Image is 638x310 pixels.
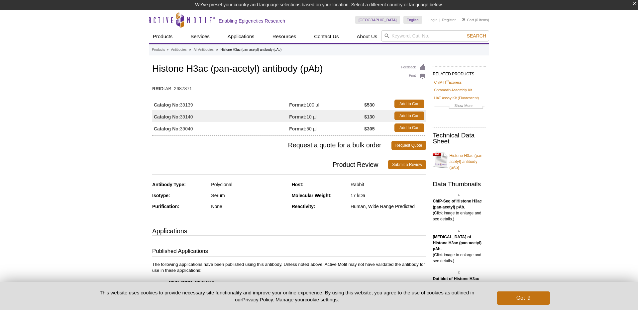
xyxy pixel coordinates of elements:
[152,226,426,236] h3: Applications
[497,291,550,305] button: Got it!
[433,276,479,287] b: Dot blot of Histone H3ac (pan-acetyl) pAb.
[211,193,286,198] div: Serum
[465,33,488,39] button: Search
[292,204,315,209] strong: Reactivity:
[152,47,165,53] a: Products
[152,141,391,150] span: Request a quote for a bulk order
[211,203,286,209] div: None
[169,280,214,285] strong: ChIP-qPCR, ChIP-Seq
[289,126,306,132] strong: Format:
[433,149,486,171] a: Histone H3ac (pan-acetyl) antibody (pAb)
[434,103,484,110] a: Show More
[388,160,426,169] a: Submit a Review
[434,79,462,85] a: ChIP-IT®Express
[351,193,426,198] div: 17 kDa
[292,193,332,198] strong: Molecular Weight:
[364,102,374,108] strong: $530
[149,30,176,43] a: Products
[394,123,424,132] a: Add to Cart
[216,48,218,51] li: »
[152,64,426,75] h1: Histone H3ac (pan-acetyl) antibody (pAb)
[152,182,186,187] strong: Antibody Type:
[166,48,168,51] li: »
[462,16,489,24] li: (0 items)
[458,194,460,196] img: Histone H3ac (pan-acetyl) antibody (pAb) tested by ChIP-Seq.
[434,95,479,101] a: HAT Assay Kit (Fluorescent)
[292,182,304,187] strong: Host:
[467,33,486,39] span: Search
[194,47,214,53] a: All Antibodies
[429,18,438,22] a: Login
[152,262,426,309] p: The following applications have been published using this antibody. Unless noted above, Active Mo...
[305,297,338,302] button: cookie settings
[364,114,374,120] strong: $130
[351,182,426,188] div: Rabbit
[152,98,289,110] td: 39139
[219,18,285,24] h2: Enabling Epigenetics Research
[186,30,214,43] a: Services
[289,102,306,108] strong: Format:
[401,73,426,80] a: Print
[403,16,422,24] a: English
[462,18,474,22] a: Cart
[152,110,289,122] td: 39140
[152,247,426,257] h3: Published Applications
[433,276,486,300] p: (Click image to enlarge and see details.)
[433,66,486,78] h2: RELATED PRODUCTS
[152,204,179,209] strong: Purification:
[154,102,180,108] strong: Catalog No:
[381,30,489,41] input: Keyword, Cat. No.
[433,235,481,251] b: [MEDICAL_DATA] of Histone H3ac (pan-acetyl) pAb.
[394,100,424,108] a: Add to Cart
[268,30,300,43] a: Resources
[289,110,364,122] td: 10 µl
[401,64,426,71] a: Feedback
[447,79,449,83] sup: ®
[289,114,306,120] strong: Format:
[152,122,289,134] td: 39040
[433,199,481,209] b: ChIP-Seq of Histone H3ac (pan-acetyl) pAb.
[458,271,460,273] img: Histone H3ac (pan-acetyl) antibody (pAb) tested by dot blot analysis.
[189,48,191,51] li: »
[242,297,273,302] a: Privacy Policy
[152,193,170,198] strong: Isotype:
[221,48,281,51] li: Histone H3ac (pan-acetyl) antibody (pAb)
[462,18,465,21] img: Your Cart
[152,86,165,92] strong: RRID:
[88,289,486,303] p: This website uses cookies to provide necessary site functionality and improve your online experie...
[224,30,259,43] a: Applications
[289,122,364,134] td: 50 µl
[152,160,388,169] span: Product Review
[154,126,180,132] strong: Catalog No:
[289,98,364,110] td: 100 µl
[353,30,381,43] a: About Us
[310,30,343,43] a: Contact Us
[171,47,187,53] a: Antibodies
[442,18,456,22] a: Register
[364,126,374,132] strong: $305
[433,132,486,144] h2: Technical Data Sheet
[433,198,486,222] p: (Click image to enlarge and see details.)
[154,114,180,120] strong: Catalog No:
[433,181,486,187] h2: Data Thumbnails
[211,182,286,188] div: Polyclonal
[152,82,426,92] td: AB_2687871
[391,141,426,150] a: Request Quote
[439,16,440,24] li: |
[434,87,472,93] a: Chromatin Assembly Kit
[458,230,460,232] img: Histone H3ac (pan-acetyl) antibody (pAb) tested by Western blot.
[394,112,424,120] a: Add to Cart
[351,203,426,209] div: Human, Wide Range Predicted
[355,16,400,24] a: [GEOGRAPHIC_DATA]
[433,234,486,264] p: (Click image to enlarge and see details.)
